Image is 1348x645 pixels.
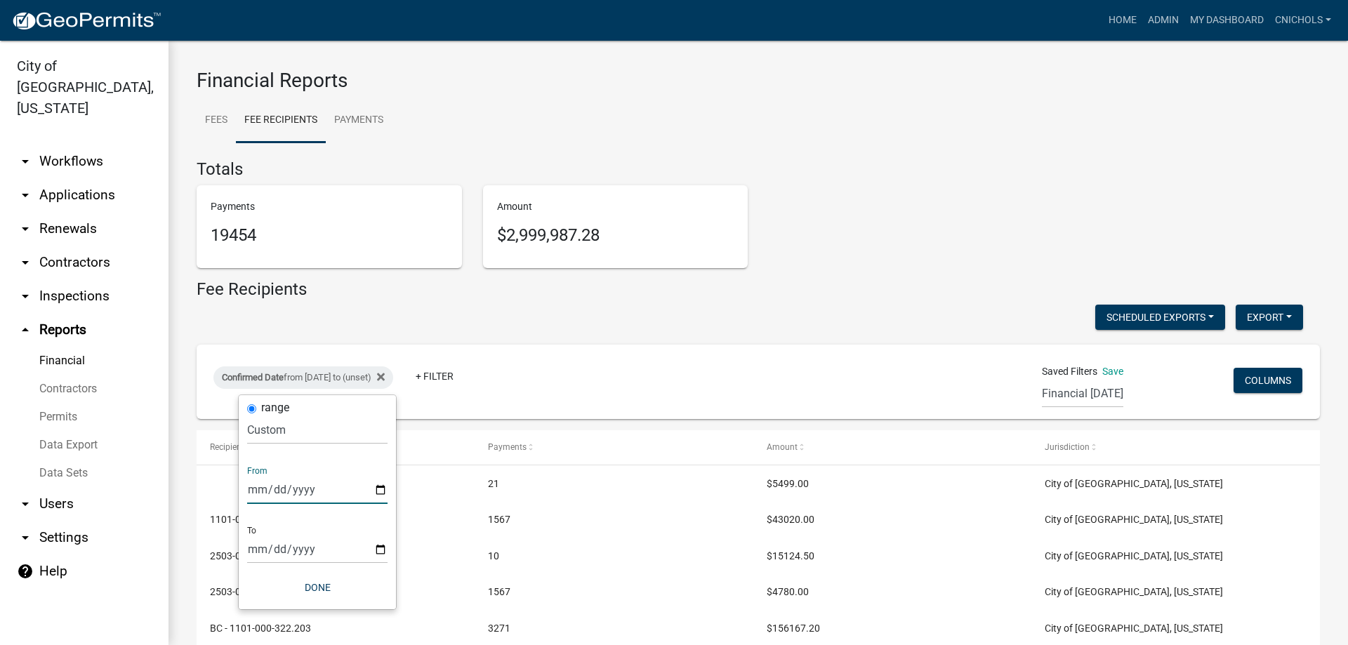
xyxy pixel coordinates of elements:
[497,225,734,246] h5: $2,999,987.28
[753,430,1031,464] datatable-header-cell: Amount
[213,366,393,389] div: from [DATE] to (unset)
[1042,364,1097,379] span: Saved Filters
[488,514,510,525] span: 1567
[767,586,809,597] span: $4780.00
[488,478,499,489] span: 21
[488,550,499,561] span: 10
[767,478,809,489] span: $5499.00
[767,514,814,525] span: $43020.00
[17,153,34,170] i: arrow_drop_down
[247,575,388,600] button: Done
[767,623,820,634] span: $156167.20
[210,550,291,561] span: 2503-000-329.217
[488,586,510,597] span: 1567
[211,199,448,214] p: Payments
[1269,7,1337,34] a: cnichols
[17,321,34,338] i: arrow_drop_up
[236,98,326,143] a: Fee Recipients
[17,496,34,512] i: arrow_drop_down
[17,254,34,271] i: arrow_drop_down
[197,98,236,143] a: Fees
[1045,478,1223,489] span: City of Jeffersonville, Indiana
[210,623,311,634] span: BC - 1101-000-322.203
[767,550,814,561] span: $15124.50
[404,364,465,389] a: + Filter
[211,225,448,246] h5: 19454
[210,514,291,525] span: 1101-000-341.214
[1031,430,1309,464] datatable-header-cell: Jurisdiction
[1045,586,1223,597] span: City of Jeffersonville, Indiana
[475,430,753,464] datatable-header-cell: Payments
[17,220,34,237] i: arrow_drop_down
[1236,305,1303,330] button: Export
[1045,514,1223,525] span: City of Jeffersonville, Indiana
[488,442,527,452] span: Payments
[767,442,798,452] span: Amount
[1095,305,1225,330] button: Scheduled Exports
[261,402,289,413] label: range
[197,430,475,464] datatable-header-cell: Recipient
[17,529,34,546] i: arrow_drop_down
[197,159,1320,180] h4: Totals
[326,98,392,143] a: Payments
[222,372,284,383] span: Confirmed Date
[1103,7,1142,34] a: Home
[17,563,34,580] i: help
[1045,550,1223,561] span: City of Jeffersonville, Indiana
[1045,623,1223,634] span: City of Jeffersonville, Indiana
[1045,442,1090,452] span: Jurisdiction
[1102,366,1123,377] a: Save
[497,199,734,214] p: Amount
[488,623,510,634] span: 3271
[17,187,34,204] i: arrow_drop_down
[197,279,307,300] h4: Fee Recipients
[1142,7,1184,34] a: Admin
[1234,368,1302,393] button: Columns
[17,288,34,305] i: arrow_drop_down
[1184,7,1269,34] a: My Dashboard
[197,69,1320,93] h3: Financial Reports
[210,442,244,452] span: Recipient
[210,586,291,597] span: 2503-000-341.214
